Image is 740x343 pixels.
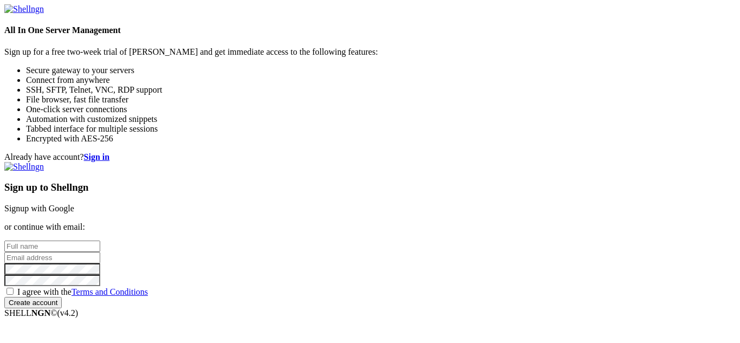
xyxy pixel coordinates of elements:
[26,134,736,144] li: Encrypted with AES-256
[57,308,79,318] span: 4.2.0
[26,105,736,114] li: One-click server connections
[4,25,736,35] h4: All In One Server Management
[26,95,736,105] li: File browser, fast file transfer
[4,297,62,308] input: Create account
[4,204,74,213] a: Signup with Google
[4,152,736,162] div: Already have account?
[72,287,148,296] a: Terms and Conditions
[84,152,110,161] a: Sign in
[4,47,736,57] p: Sign up for a free two-week trial of [PERSON_NAME] and get immediate access to the following feat...
[7,288,14,295] input: I agree with theTerms and Conditions
[4,4,44,14] img: Shellngn
[26,75,736,85] li: Connect from anywhere
[26,114,736,124] li: Automation with customized snippets
[26,124,736,134] li: Tabbed interface for multiple sessions
[4,182,736,193] h3: Sign up to Shellngn
[4,241,100,252] input: Full name
[31,308,51,318] b: NGN
[26,66,736,75] li: Secure gateway to your servers
[26,85,736,95] li: SSH, SFTP, Telnet, VNC, RDP support
[17,287,148,296] span: I agree with the
[4,222,736,232] p: or continue with email:
[4,252,100,263] input: Email address
[4,308,78,318] span: SHELL ©
[4,162,44,172] img: Shellngn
